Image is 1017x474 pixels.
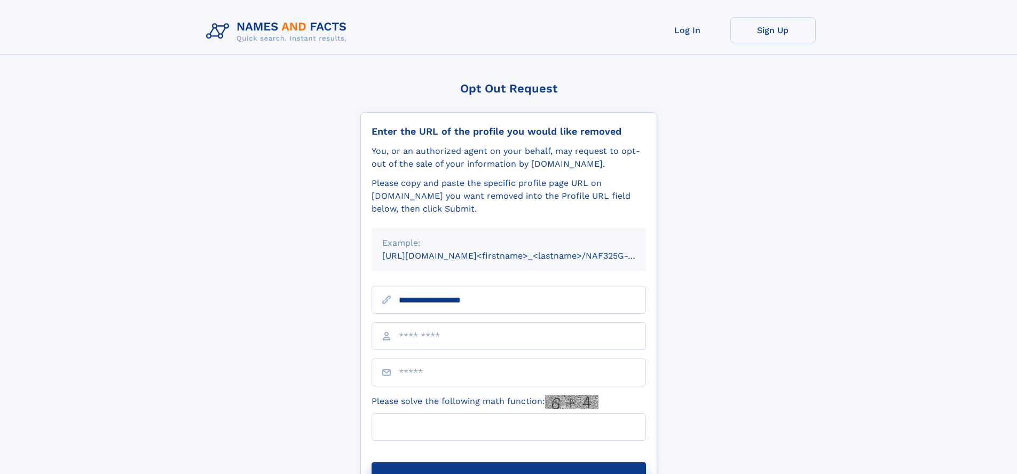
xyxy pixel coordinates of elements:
div: Example: [382,237,635,250]
div: Enter the URL of the profile you would like removed [372,126,646,137]
div: You, or an authorized agent on your behalf, may request to opt-out of the sale of your informatio... [372,145,646,170]
a: Log In [645,17,730,43]
div: Opt Out Request [360,82,657,95]
img: Logo Names and Facts [202,17,356,46]
small: [URL][DOMAIN_NAME]<firstname>_<lastname>/NAF325G-xxxxxxxx [382,251,666,261]
label: Please solve the following math function: [372,395,598,409]
div: Please copy and paste the specific profile page URL on [DOMAIN_NAME] you want removed into the Pr... [372,177,646,215]
a: Sign Up [730,17,816,43]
